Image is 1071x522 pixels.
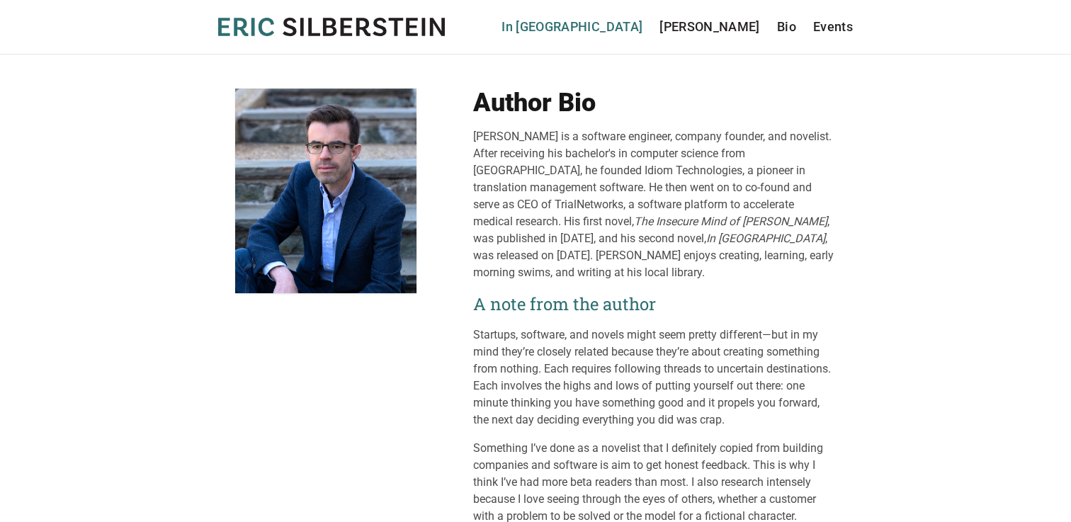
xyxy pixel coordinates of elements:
em: In [GEOGRAPHIC_DATA] [706,232,825,245]
p: Startups, software, and novels might seem pretty different—but in my mind they’re closely related... [473,327,836,429]
h2: A note from the author [473,293,836,315]
a: In [GEOGRAPHIC_DATA] [501,17,642,37]
a: Bio [777,17,796,37]
a: Events [813,17,853,37]
em: The Insecure Mind of [PERSON_NAME] [634,215,827,228]
div: [PERSON_NAME] is a software engineer, company founder, and novelist. After receiving his bachelor... [473,128,836,281]
h1: Author Bio [473,89,836,117]
a: [PERSON_NAME] [659,17,760,37]
img: Eric Silberstein [235,89,416,293]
